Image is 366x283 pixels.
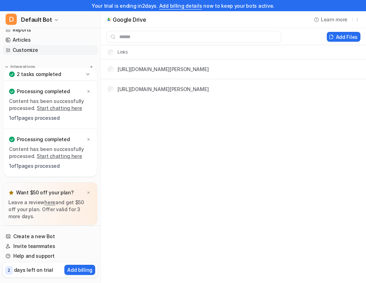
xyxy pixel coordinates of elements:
p: days left on trial [14,266,53,274]
a: Customize [3,45,98,55]
button: Add billing [64,265,95,275]
p: Leave a review and get $50 off your plan. Offer valid for 3 more days. [8,199,92,220]
p: 2 tasks completed [17,71,61,78]
img: menu_add.svg [89,64,94,69]
a: Start chatting here [37,153,82,159]
p: 2 [8,267,10,274]
th: Links [102,48,128,56]
button: Learn more [311,14,351,25]
button: Integrations [3,63,37,70]
p: Integrations [10,64,35,70]
a: Help and support [3,251,98,261]
a: [URL][DOMAIN_NAME][PERSON_NAME] [118,86,209,92]
a: [URL][DOMAIN_NAME][PERSON_NAME] [118,66,209,72]
p: 1 of 1 pages processed [9,163,91,170]
p: Google Drive [113,16,146,23]
a: Reports [3,25,98,35]
p: Add billing [67,266,92,274]
p: Processing completed [17,88,70,95]
button: Add Files [327,32,360,42]
span: Learn more [321,16,347,23]
p: Processing completed [17,136,70,143]
p: Content has been successfully processed. [9,146,91,160]
a: here [44,199,55,205]
img: x [86,191,91,195]
span: Default Bot [21,15,52,25]
a: Invite teammates [3,241,98,251]
a: Articles [3,35,98,45]
img: star [8,190,14,195]
span: D [6,14,17,25]
p: Want $50 off your plan? [16,189,74,196]
a: Add billing details [159,3,202,9]
img: google_drive icon [107,18,111,21]
p: 1 of 1 pages processed [9,115,91,122]
img: expand menu [4,64,9,69]
p: Content has been successfully processed. [9,98,91,112]
a: Start chatting here [37,105,82,111]
a: Create a new Bot [3,232,98,241]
